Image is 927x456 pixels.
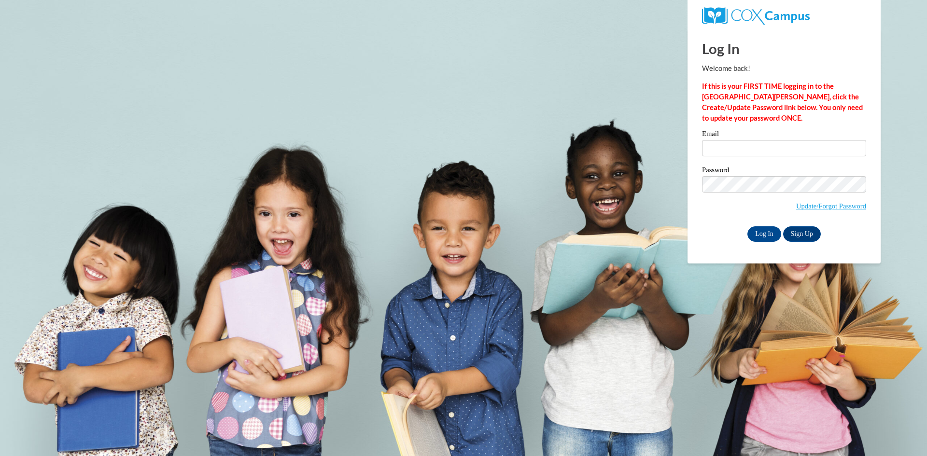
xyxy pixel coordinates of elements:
[702,39,866,58] h1: Log In
[702,130,866,140] label: Email
[702,166,866,176] label: Password
[747,226,781,242] input: Log In
[702,11,810,19] a: COX Campus
[702,63,866,74] p: Welcome back!
[702,7,810,25] img: COX Campus
[702,82,863,122] strong: If this is your FIRST TIME logging in to the [GEOGRAPHIC_DATA][PERSON_NAME], click the Create/Upd...
[796,202,866,210] a: Update/Forgot Password
[783,226,821,242] a: Sign Up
